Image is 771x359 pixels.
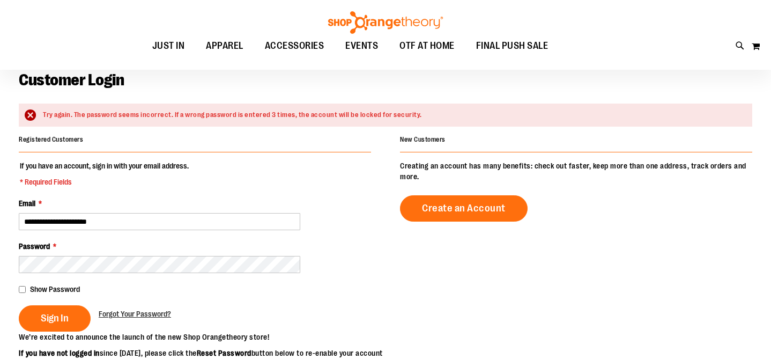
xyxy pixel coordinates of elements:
[327,11,444,34] img: Shop Orangetheory
[99,309,171,319] a: Forgot Your Password?
[152,34,185,58] span: JUST IN
[19,305,91,332] button: Sign In
[19,199,35,208] span: Email
[43,110,742,120] div: Try again. The password seems incorrect. If a wrong password is entered 3 times, the account will...
[254,34,335,58] a: ACCESSORIES
[400,136,446,143] strong: New Customers
[19,160,190,187] legend: If you have an account, sign in with your email address.
[345,34,378,58] span: EVENTS
[99,310,171,318] span: Forgot Your Password?
[197,349,251,357] strong: Reset Password
[399,34,455,58] span: OTF AT HOME
[265,34,324,58] span: ACCESSORIES
[400,160,752,182] p: Creating an account has many benefits: check out faster, keep more than one address, track orders...
[19,71,124,89] span: Customer Login
[30,285,80,294] span: Show Password
[195,34,254,58] a: APPAREL
[20,177,189,187] span: * Required Fields
[400,195,528,222] a: Create an Account
[19,136,83,143] strong: Registered Customers
[389,34,465,58] a: OTF AT HOME
[476,34,548,58] span: FINAL PUSH SALE
[422,202,506,214] span: Create an Account
[19,332,385,342] p: We’re excited to announce the launch of the new Shop Orangetheory store!
[19,349,100,357] strong: If you have not logged in
[206,34,243,58] span: APPAREL
[465,34,559,58] a: FINAL PUSH SALE
[142,34,196,58] a: JUST IN
[335,34,389,58] a: EVENTS
[19,242,50,251] span: Password
[41,312,69,324] span: Sign In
